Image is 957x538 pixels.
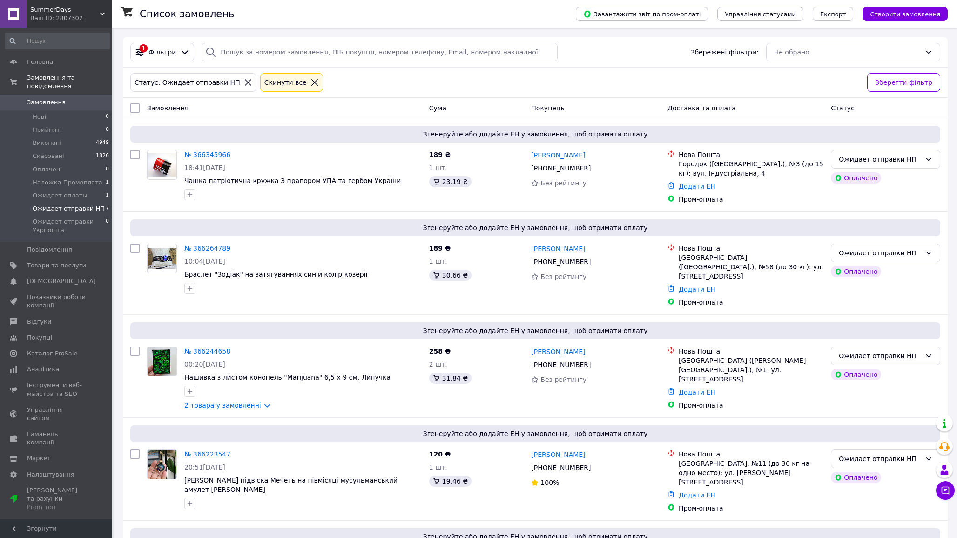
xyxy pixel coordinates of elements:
[27,245,72,254] span: Повідомлення
[184,477,398,493] a: [PERSON_NAME] підвіска Мечеть на півмісяці мусульманський амулет [PERSON_NAME]
[27,486,86,512] span: [PERSON_NAME] та рахунки
[583,10,701,18] span: Завантажити звіт по пром-оплаті
[147,449,177,479] a: Фото товару
[147,104,189,112] span: Замовлення
[96,139,109,147] span: 4949
[27,349,77,358] span: Каталог ProSale
[147,150,177,180] a: Фото товару
[27,277,96,286] span: [DEMOGRAPHIC_DATA]
[863,7,948,21] button: Створити замовлення
[184,450,230,458] a: № 366223547
[679,504,823,513] div: Пром-оплата
[540,376,586,383] span: Без рейтингу
[147,244,177,273] a: Фото товару
[184,347,230,355] a: № 366244658
[853,10,948,17] a: Створити замовлення
[30,14,112,22] div: Ваш ID: 2807302
[429,476,472,487] div: 19.46 ₴
[531,244,585,253] a: [PERSON_NAME]
[679,195,823,204] div: Пром-оплата
[831,266,881,277] div: Оплачено
[429,104,446,112] span: Cума
[717,7,803,21] button: Управління статусами
[679,244,823,253] div: Нова Пошта
[679,459,823,487] div: [GEOGRAPHIC_DATA], №11 (до 30 кг на одно место): ул. [PERSON_NAME][STREET_ADDRESS]
[679,159,823,178] div: Городок ([GEOGRAPHIC_DATA].), №3 (до 15 кг): вул. Індустріальна, 4
[184,271,369,278] a: Браслет "Зодіак" на затягуваннях синій колір козеріг
[263,77,309,88] div: Cкинути все
[429,176,472,187] div: 23.19 ₴
[184,258,225,265] span: 10:04[DATE]
[27,430,86,447] span: Гаманець компанії
[839,154,921,164] div: Ожидает отправки НП
[867,73,940,92] button: Зберегти фільтр
[33,126,61,134] span: Прийняті
[725,11,796,18] span: Управління статусами
[679,491,715,499] a: Додати ЕН
[106,204,109,213] span: 7
[106,191,109,200] span: 1
[134,429,937,438] span: Згенеруйте або додайте ЕН у замовлення, щоб отримати оплату
[134,223,937,232] span: Згенеруйте або додайте ЕН у замовлення, щоб отримати оплату
[531,164,591,172] span: [PHONE_NUMBER]
[531,150,585,160] a: [PERSON_NAME]
[679,298,823,307] div: Пром-оплата
[831,172,881,184] div: Оплачено
[831,472,881,483] div: Оплачено
[27,406,86,422] span: Управління сайтом
[106,218,109,234] span: 0
[148,450,176,479] img: Фото товару
[936,481,955,500] button: Чат з покупцем
[679,347,823,356] div: Нова Пошта
[27,470,74,479] span: Налаштування
[134,129,937,139] span: Згенеруйте або додайте ЕН у замовлення, щоб отримати оплату
[429,373,472,384] div: 31.84 ₴
[27,318,51,326] span: Відгуки
[576,7,708,21] button: Завантажити звіт по пром-оплаті
[147,347,177,376] a: Фото товару
[134,326,937,335] span: Згенеруйте або додайте ЕН у замовлення, щоб отримати оплату
[184,361,225,368] span: 00:20[DATE]
[33,191,88,200] span: Ожидает оплаты
[429,450,451,458] span: 120 ₴
[27,261,86,270] span: Товари та послуги
[429,164,447,171] span: 1 шт.
[679,401,823,410] div: Пром-оплата
[429,463,447,471] span: 1 шт.
[679,150,823,159] div: Нова Пошта
[839,351,921,361] div: Ожидает отправки НП
[27,58,53,66] span: Головна
[33,113,46,121] span: Нові
[27,74,112,90] span: Замовлення та повідомлення
[148,347,176,376] img: Фото товару
[531,464,591,471] span: [PHONE_NUMBER]
[184,245,230,252] a: № 366264789
[106,165,109,174] span: 0
[184,164,225,171] span: 18:41[DATE]
[679,356,823,384] div: [GEOGRAPHIC_DATA] ([PERSON_NAME][GEOGRAPHIC_DATA].), №1: ул. [STREET_ADDRESS]
[184,374,391,381] span: Нашивка з листом конопель "Marijuana" 6,5 х 9 см, Липучка
[679,388,715,396] a: Додати ЕН
[839,454,921,464] div: Ожидает отправки НП
[774,47,921,57] div: Не обрано
[690,48,758,57] span: Збережені фільтри:
[33,165,62,174] span: Оплачені
[531,104,564,112] span: Покупець
[531,258,591,266] span: [PHONE_NUMBER]
[27,365,59,374] span: Аналітика
[27,381,86,398] span: Інструменти веб-майстра та SEO
[679,449,823,459] div: Нова Пошта
[831,104,855,112] span: Статус
[96,152,109,160] span: 1826
[148,48,176,57] span: Фільтри
[839,248,921,258] div: Ожидает отправки НП
[27,98,66,107] span: Замовлення
[540,179,586,187] span: Без рейтингу
[429,151,451,158] span: 189 ₴
[184,177,401,184] a: Чашка патріотична кружка З прапором УПА та гербом України
[106,113,109,121] span: 0
[831,369,881,380] div: Оплачено
[540,273,586,280] span: Без рейтингу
